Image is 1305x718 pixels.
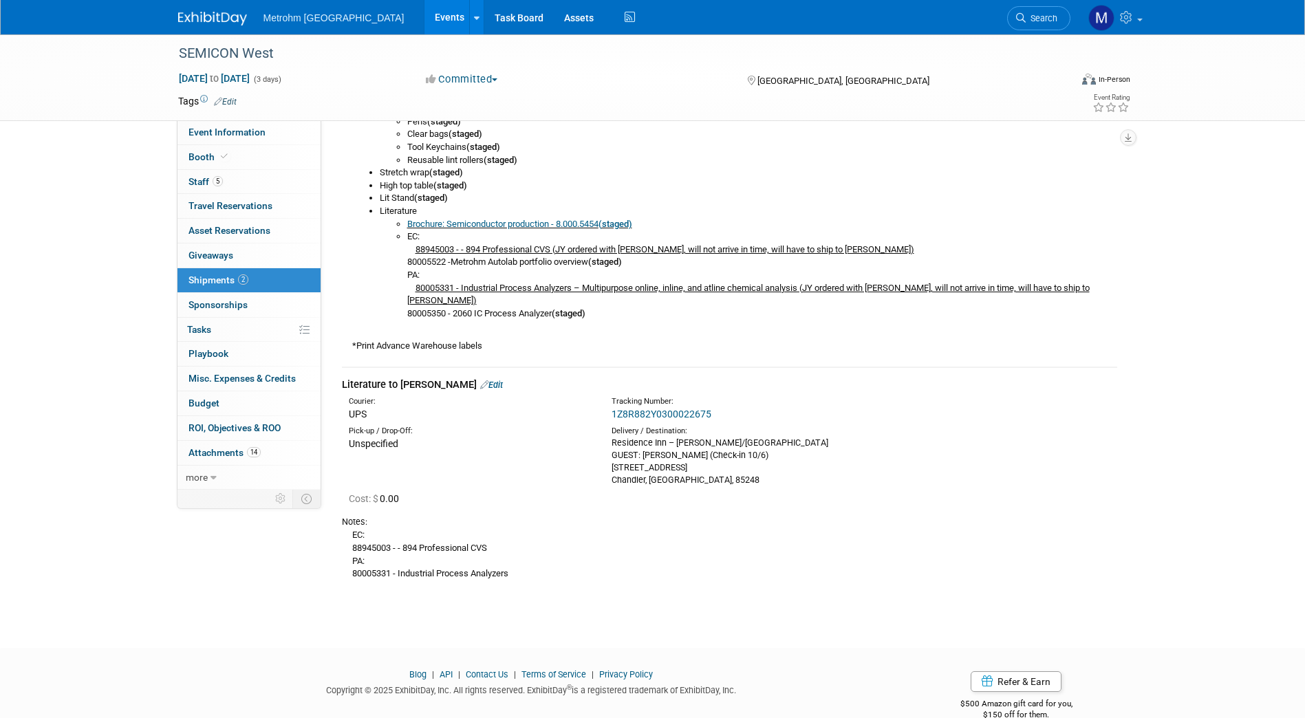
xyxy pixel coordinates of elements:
[177,243,321,268] a: Giveaways
[989,72,1131,92] div: Event Format
[414,193,448,203] b: (staged)
[349,493,380,504] span: Cost: $
[247,447,261,457] span: 14
[480,380,503,390] a: Edit
[380,102,1117,166] li: Promo
[214,97,237,107] a: Edit
[971,671,1061,692] a: Refer & Earn
[421,72,503,87] button: Committed
[186,472,208,483] span: more
[380,205,1117,320] li: Literature
[342,378,1117,392] div: Literature to [PERSON_NAME]
[349,426,591,437] div: Pick-up / Drop-Off:
[178,681,885,697] div: Copyright © 2025 ExhibitDay, Inc. All rights reserved. ExhibitDay is a registered trademark of Ex...
[177,367,321,391] a: Misc. Expenses & Credits
[1026,13,1057,23] span: Search
[177,268,321,292] a: Shipments2
[188,274,248,285] span: Shipments
[178,12,247,25] img: ExhibitDay
[238,274,248,285] span: 2
[588,257,622,267] b: (staged)
[178,94,237,108] td: Tags
[188,225,270,236] span: Asset Reservations
[466,669,508,679] a: Contact Us
[188,151,230,162] span: Booth
[484,155,517,165] b: (staged)
[221,153,228,160] i: Booth reservation complete
[177,170,321,194] a: Staff5
[177,145,321,169] a: Booth
[177,120,321,144] a: Event Information
[407,283,1090,306] u: 80005331 - Industrial Process Analyzers – Multipurpose online, inline, and atline chemical analys...
[440,669,453,679] a: API
[187,324,211,335] span: Tasks
[588,669,597,679] span: |
[466,142,500,152] b: (staged)
[407,219,632,229] a: Brochure: Semiconductor production - 8.000.5454(staged)
[521,669,586,679] a: Terms of Service
[380,192,1117,205] li: Lit Stand
[174,41,1050,66] div: SEMICON West
[177,318,321,342] a: Tasks
[349,396,591,407] div: Courier:
[1098,74,1130,85] div: In-Person
[188,373,296,384] span: Misc. Expenses & Credits
[188,299,248,310] span: Sponsorships
[1092,94,1130,101] div: Event Rating
[349,493,405,504] span: 0.00
[177,441,321,465] a: Attachments14
[1088,5,1114,31] img: Michelle Simoes
[599,669,653,679] a: Privacy Policy
[567,684,572,691] sup: ®
[1082,74,1096,85] img: Format-Inperson.png
[612,409,711,420] a: 1Z8R882Y0300022675
[178,72,250,85] span: [DATE] [DATE]
[455,669,464,679] span: |
[188,398,219,409] span: Budget
[409,669,427,679] a: Blog
[177,391,321,415] a: Budget
[188,348,228,359] span: Playbook
[407,116,1117,129] li: Pens
[1007,6,1070,30] a: Search
[177,219,321,243] a: Asset Reservations
[342,527,1117,580] div: EC: 88945003 - - 894 Professional CVS PA: 80005331 - Industrial Process Analyzers
[510,669,519,679] span: |
[757,76,929,86] span: [GEOGRAPHIC_DATA], [GEOGRAPHIC_DATA]
[188,447,261,458] span: Attachments
[349,438,398,449] span: Unspecified
[612,437,854,486] div: Residence Inn – [PERSON_NAME]/[GEOGRAPHIC_DATA] GUEST: [PERSON_NAME] (Check-in 10/6) [STREET_ADDR...
[177,194,321,218] a: Travel Reservations
[612,426,854,437] div: Delivery / Destination:
[598,219,632,229] b: (staged)
[407,154,1117,167] li: Reusable lint rollers
[177,293,321,317] a: Sponsorships
[188,250,233,261] span: Giveaways
[427,116,461,127] b: (staged)
[188,176,223,187] span: Staff
[188,127,266,138] span: Event Information
[269,490,293,508] td: Personalize Event Tab Strip
[213,176,223,186] span: 5
[407,128,1117,141] li: Clear bags
[380,166,1117,179] li: Stretch wrap
[208,73,221,84] span: to
[429,167,463,177] b: (staged)
[429,669,438,679] span: |
[449,129,482,139] b: (staged)
[252,75,281,84] span: (3 days)
[407,141,1117,154] li: Tool Keychains
[612,396,920,407] div: Tracking Number:
[552,308,585,318] b: (staged)
[177,416,321,440] a: ROI, Objectives & ROO
[292,490,321,508] td: Toggle Event Tabs
[342,516,1117,528] div: Notes:
[263,12,405,23] span: Metrohm [GEOGRAPHIC_DATA]
[177,342,321,366] a: Playbook
[380,179,1117,193] li: High top table
[349,407,591,421] div: UPS
[407,230,1117,320] li: EC: 80005522 -Metrohm Autolab portfolio overview PA: 80005350 - 2060 IC Process Analyzer
[416,244,914,254] u: 88945003 - - 894 Professional CVS (JY ordered with [PERSON_NAME], will not arrive in time, will h...
[188,422,281,433] span: ROI, Objectives & ROO
[433,180,467,191] b: (staged)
